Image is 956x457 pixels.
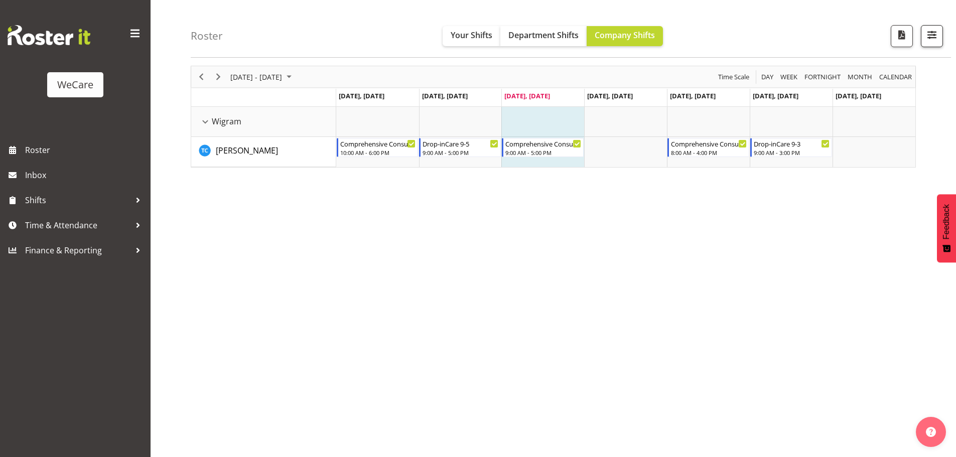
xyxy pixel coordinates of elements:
button: Feedback - Show survey [937,194,956,262]
button: Next [212,71,225,83]
span: Week [779,71,798,83]
h4: Roster [191,30,223,42]
span: [DATE] - [DATE] [229,71,283,83]
div: Timeline Week of September 10, 2025 [191,66,916,168]
span: [DATE], [DATE] [339,91,384,100]
span: Fortnight [803,71,842,83]
div: Drop-inCare 9-5 [423,138,498,148]
span: Month [847,71,873,83]
span: [DATE], [DATE] [504,91,550,100]
span: Your Shifts [451,30,492,41]
div: Drop-inCare 9-3 [754,138,830,148]
span: [PERSON_NAME] [216,145,278,156]
span: Company Shifts [595,30,655,41]
div: Torry Cobb"s event - Drop-inCare 9-5 Begin From Tuesday, September 9, 2025 at 9:00:00 AM GMT+12:0... [419,138,501,157]
span: Wigram [212,115,241,127]
div: Previous [193,66,210,87]
span: Shifts [25,193,130,208]
button: Download a PDF of the roster according to the set date range. [891,25,913,47]
div: 9:00 AM - 5:00 PM [505,148,581,157]
div: 9:00 AM - 5:00 PM [423,148,498,157]
span: Department Shifts [508,30,579,41]
td: Torry Cobb resource [191,137,336,167]
td: Wigram resource [191,107,336,137]
div: Torry Cobb"s event - Comprehensive Consult 10-6 Begin From Monday, September 8, 2025 at 10:00:00 ... [337,138,419,157]
div: Torry Cobb"s event - Drop-inCare 9-3 Begin From Saturday, September 13, 2025 at 9:00:00 AM GMT+12... [750,138,832,157]
button: Timeline Day [760,71,775,83]
button: Timeline Week [779,71,799,83]
button: Previous [195,71,208,83]
button: Company Shifts [587,26,663,46]
span: Time & Attendance [25,218,130,233]
span: [DATE], [DATE] [753,91,798,100]
button: Timeline Month [846,71,874,83]
img: help-xxl-2.png [926,427,936,437]
span: Feedback [942,204,951,239]
button: September 08 - 14, 2025 [229,71,296,83]
div: Next [210,66,227,87]
img: Rosterit website logo [8,25,90,45]
span: [DATE], [DATE] [836,91,881,100]
span: [DATE], [DATE] [670,91,716,100]
button: Department Shifts [500,26,587,46]
span: calendar [878,71,913,83]
button: Your Shifts [443,26,500,46]
a: [PERSON_NAME] [216,144,278,157]
button: Month [878,71,914,83]
div: 10:00 AM - 6:00 PM [340,148,416,157]
button: Fortnight [803,71,843,83]
span: Roster [25,142,146,158]
div: Torry Cobb"s event - Comprehensive Consult 9-5 Begin From Wednesday, September 10, 2025 at 9:00:0... [502,138,584,157]
div: 9:00 AM - 3:00 PM [754,148,830,157]
span: [DATE], [DATE] [422,91,468,100]
span: Time Scale [717,71,750,83]
table: Timeline Week of September 10, 2025 [336,107,915,167]
div: 8:00 AM - 4:00 PM [671,148,747,157]
span: Inbox [25,168,146,183]
button: Filter Shifts [921,25,943,47]
span: Day [760,71,774,83]
span: Finance & Reporting [25,243,130,258]
span: [DATE], [DATE] [587,91,633,100]
div: WeCare [57,77,93,92]
div: Torry Cobb"s event - Comprehensive Consult 8-4 Begin From Friday, September 12, 2025 at 8:00:00 A... [667,138,749,157]
div: Comprehensive Consult 10-6 [340,138,416,148]
div: Comprehensive Consult 8-4 [671,138,747,148]
div: Comprehensive Consult 9-5 [505,138,581,148]
button: Time Scale [717,71,751,83]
